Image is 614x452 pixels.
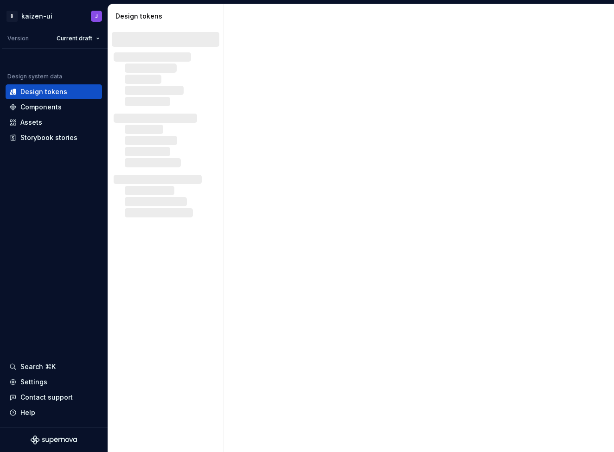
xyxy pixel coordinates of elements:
[20,133,77,142] div: Storybook stories
[6,130,102,145] a: Storybook stories
[6,405,102,420] button: Help
[6,390,102,405] button: Contact support
[52,32,104,45] button: Current draft
[31,435,77,445] svg: Supernova Logo
[20,408,35,417] div: Help
[20,118,42,127] div: Assets
[21,12,52,21] div: kaizen-ui
[7,35,29,42] div: Version
[20,87,67,96] div: Design tokens
[6,115,102,130] a: Assets
[2,6,106,26] button: Bkaizen-uiJ
[20,377,47,387] div: Settings
[6,84,102,99] a: Design tokens
[6,359,102,374] button: Search ⌘K
[20,362,56,371] div: Search ⌘K
[20,393,73,402] div: Contact support
[6,11,18,22] div: B
[95,13,98,20] div: J
[6,375,102,389] a: Settings
[7,73,62,80] div: Design system data
[20,102,62,112] div: Components
[115,12,220,21] div: Design tokens
[6,100,102,115] a: Components
[57,35,92,42] span: Current draft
